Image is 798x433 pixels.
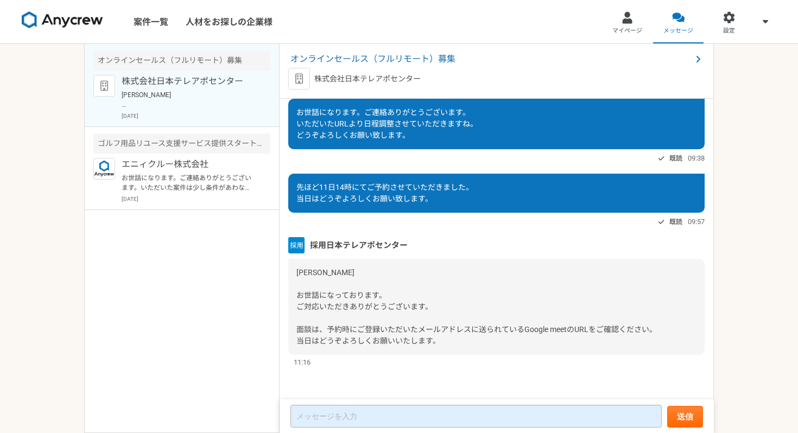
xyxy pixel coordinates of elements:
span: 設定 [723,27,735,35]
span: [PERSON_NAME] お世話になっております。 ご対応いただきありがとうございます。 面談は、予約時にご登録いただいたメールアドレスに送られているGoogle meetのURLをご確認くだ... [296,268,657,345]
span: 11:16 [294,357,311,367]
span: メッセージ [663,27,693,35]
p: 株式会社日本テレアポセンター [314,73,421,85]
p: [PERSON_NAME] お世話になっております。 ご対応いただきありがとうございます。 面談は、予約時にご登録いただいたメールアドレスに送られているGoogle meetのURLをご確認くだ... [122,90,256,110]
img: 8DqYSo04kwAAAAASUVORK5CYII= [22,11,103,29]
img: logo_text_blue_01.png [93,158,115,180]
div: ゴルフ用品リユース支援サービス提供スタートアップ カスタマーサクセス（店舗営業） [93,133,270,154]
span: 既読 [669,152,682,165]
span: 既読 [669,215,682,228]
p: [DATE] [122,195,270,203]
img: default_org_logo-42cde973f59100197ec2c8e796e4974ac8490bb5b08a0eb061ff975e4574aa76.png [93,75,115,97]
p: お世話になります。ご連絡ありがとうございます。いただいた案件は少し条件があわないため また別の案件でご相談させて頂けると幸いです！ [122,173,256,193]
span: 09:57 [688,217,705,227]
span: マイページ [612,27,642,35]
p: [DATE] [122,112,270,120]
span: 先ほど11日14時にてご予約させていただきました。 当日はどうぞよろしくお願い致します。 [296,183,473,203]
span: オンラインセールス（フルリモート）募集 [290,53,692,66]
span: 採用日本テレアポセンター [310,239,408,251]
img: unnamed.png [288,237,305,253]
span: 09:38 [688,153,705,163]
p: エニィクルー株式会社 [122,158,256,171]
img: default_org_logo-42cde973f59100197ec2c8e796e4974ac8490bb5b08a0eb061ff975e4574aa76.png [288,68,310,90]
span: お世話になります。ご連絡ありがとうございます。 いただいたURLより日程調整させていただきますね。 どうぞよろしくお願い致します。 [296,108,478,139]
p: 株式会社日本テレアポセンター [122,75,256,88]
button: 送信 [667,406,703,428]
div: オンラインセールス（フルリモート）募集 [93,50,270,71]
